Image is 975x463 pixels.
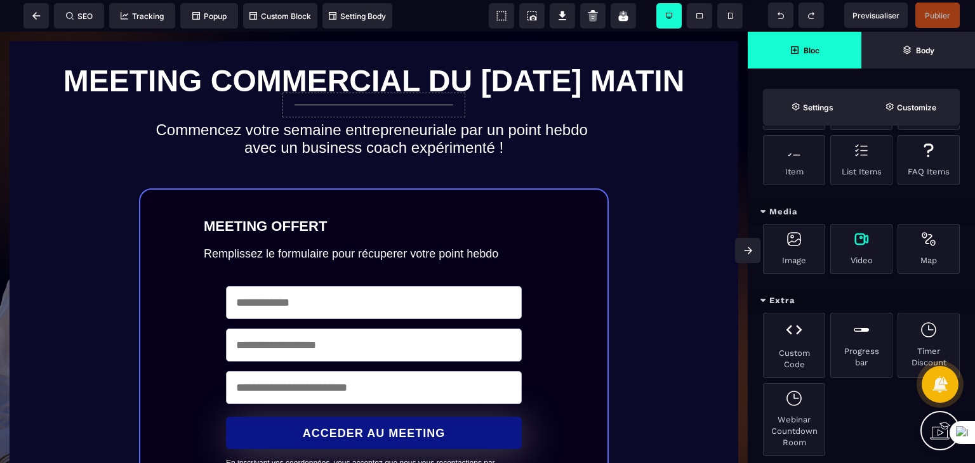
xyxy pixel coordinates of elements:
[192,11,227,21] span: Popup
[830,135,892,185] div: List Items
[844,3,908,28] span: Preview
[249,11,311,21] span: Custom Block
[763,224,825,274] div: Image
[19,83,729,131] h2: Commencez votre semaine entrepreneuriale par un point hebdo avec un business coach expérimenté !
[916,46,934,55] strong: Body
[898,313,960,378] div: Timer Discount
[897,103,936,112] strong: Customize
[763,89,861,126] span: Settings
[204,212,544,232] text: Remplissez le formulaire pour récuperer votre point hebdo
[519,3,545,29] span: Screenshot
[830,224,892,274] div: Video
[226,424,522,453] text: En inscrivant vos coordonnées, vous acceptez que nous vous recontactions par téléphone ou mail. P...
[204,183,544,206] text: MEETING OFFERT
[804,46,819,55] strong: Bloc
[748,289,975,313] div: Extra
[748,32,861,68] span: Open Blocks
[803,103,833,112] strong: Settings
[748,200,975,224] div: Media
[489,3,514,29] span: View components
[861,32,975,68] span: Open Layer Manager
[66,11,93,21] span: SEO
[861,89,960,126] span: Open Style Manager
[226,385,522,417] button: ACCEDER AU MEETING
[898,135,960,185] div: FAQ Items
[830,313,892,378] div: Progress bar
[763,313,825,378] div: Custom Code
[925,11,950,20] span: Publier
[763,135,825,185] div: Item
[898,224,960,274] div: Map
[121,11,164,21] span: Tracking
[19,25,729,73] h1: MEETING COMMERCIAL DU [DATE] MATIN
[852,11,899,20] span: Previsualiser
[329,11,386,21] span: Setting Body
[763,383,825,456] div: Webinar Countdown Room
